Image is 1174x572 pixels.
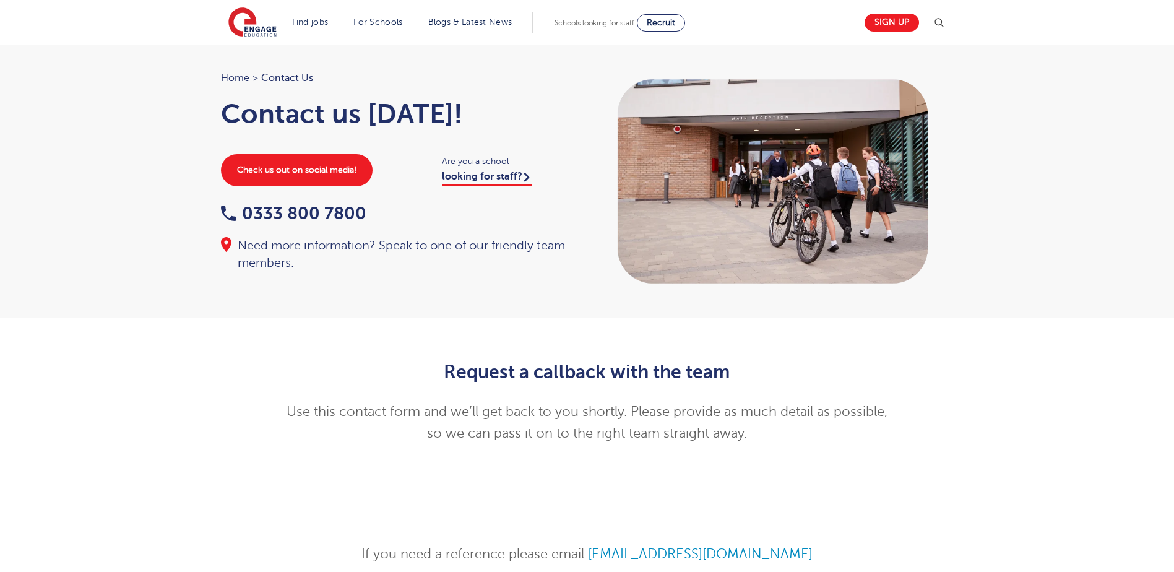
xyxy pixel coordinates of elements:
a: Home [221,72,249,84]
a: Find jobs [292,17,329,27]
a: Recruit [637,14,685,32]
span: > [252,72,258,84]
img: Engage Education [228,7,277,38]
span: Use this contact form and we’ll get back to you shortly. Please provide as much detail as possibl... [287,404,887,441]
p: If you need a reference please email: [283,544,891,565]
h1: Contact us [DATE]! [221,98,575,129]
h2: Request a callback with the team [283,362,891,383]
a: Sign up [865,14,919,32]
a: For Schools [353,17,402,27]
a: 0333 800 7800 [221,204,366,223]
a: [EMAIL_ADDRESS][DOMAIN_NAME] [588,547,813,561]
a: Blogs & Latest News [428,17,512,27]
a: Check us out on social media! [221,154,373,186]
span: Schools looking for staff [555,19,634,27]
a: looking for staff? [442,171,532,186]
div: Need more information? Speak to one of our friendly team members. [221,237,575,272]
span: Contact Us [261,70,313,86]
span: Recruit [647,18,675,27]
nav: breadcrumb [221,70,575,86]
span: Are you a school [442,154,575,168]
